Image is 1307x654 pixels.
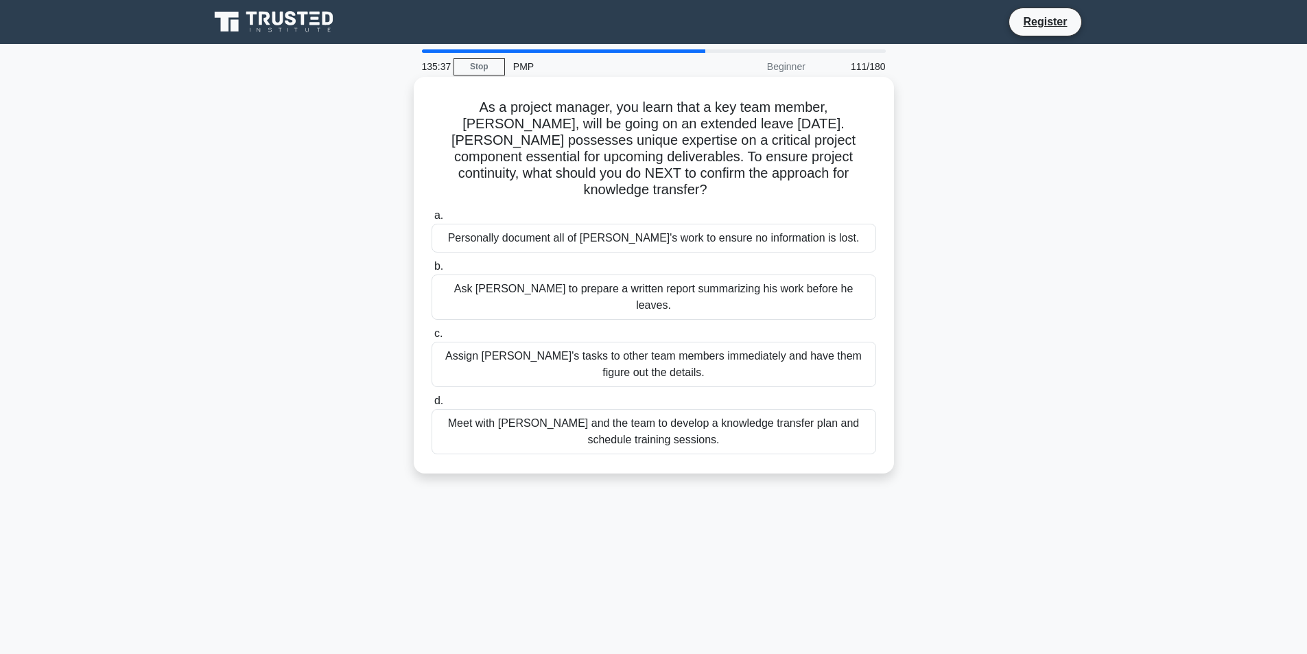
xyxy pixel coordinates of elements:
[434,395,443,406] span: d.
[414,53,454,80] div: 135:37
[432,342,876,387] div: Assign [PERSON_NAME]'s tasks to other team members immediately and have them figure out the details.
[430,99,878,199] h5: As a project manager, you learn that a key team member, [PERSON_NAME], will be going on an extend...
[432,409,876,454] div: Meet with [PERSON_NAME] and the team to develop a knowledge transfer plan and schedule training s...
[694,53,814,80] div: Beginner
[434,327,443,339] span: c.
[505,53,694,80] div: PMP
[432,224,876,253] div: Personally document all of [PERSON_NAME]'s work to ensure no information is lost.
[432,275,876,320] div: Ask [PERSON_NAME] to prepare a written report summarizing his work before he leaves.
[454,58,505,75] a: Stop
[434,209,443,221] span: a.
[814,53,894,80] div: 111/180
[434,260,443,272] span: b.
[1015,13,1075,30] a: Register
